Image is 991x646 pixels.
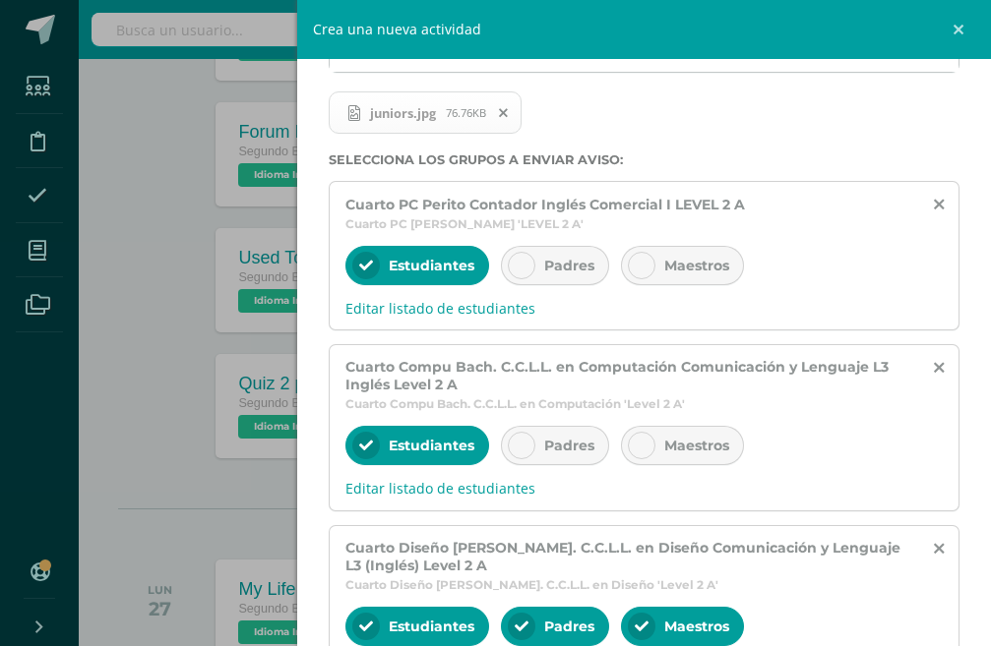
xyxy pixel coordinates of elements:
[345,539,917,574] span: Cuarto Diseño [PERSON_NAME]. C.C.L.L. en Diseño Comunicación y Lenguaje L3 (Inglés) Level 2 A
[345,299,943,318] span: Editar listado de estudiantes
[664,617,729,635] span: Maestros
[664,257,729,274] span: Maestros
[664,437,729,454] span: Maestros
[544,437,594,454] span: Padres
[345,479,943,498] span: Editar listado de estudiantes
[345,396,685,411] span: Cuarto Compu Bach. C.C.L.L. en Computación 'Level 2 A'
[329,91,522,135] span: juniors.jpg
[345,577,718,592] span: Cuarto Diseño [PERSON_NAME]. C.C.L.L. en Diseño 'Level 2 A'
[345,196,745,213] span: Cuarto PC Perito Contador Inglés Comercial I LEVEL 2 A
[329,152,960,167] label: Selecciona los grupos a enviar aviso :
[360,105,446,121] span: juniors.jpg
[446,105,486,120] span: 76.76KB
[389,617,474,635] span: Estudiantes
[389,437,474,454] span: Estudiantes
[544,257,594,274] span: Padres
[389,257,474,274] span: Estudiantes
[345,358,917,393] span: Cuarto Compu Bach. C.C.L.L. en Computación Comunicación y Lenguaje L3 Inglés Level 2 A
[345,216,584,231] span: Cuarto PC [PERSON_NAME] 'LEVEL 2 A'
[544,617,594,635] span: Padres
[487,102,521,124] span: Remover archivo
